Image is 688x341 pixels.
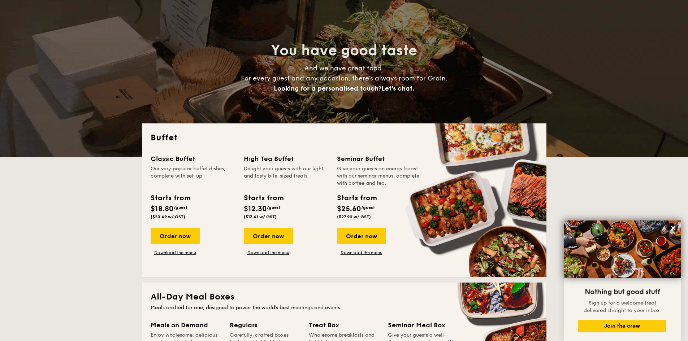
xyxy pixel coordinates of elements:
[388,320,458,330] div: Seminar Meal Box
[244,205,267,213] span: $12.30
[151,214,185,219] span: ($20.49 w/ GST)
[244,228,293,244] div: Order now
[244,250,293,255] a: Download the menu
[337,214,371,219] span: ($27.90 w/ GST)
[267,205,281,210] span: /guest
[585,288,660,296] span: Nothing but good stuff
[151,250,200,255] a: Download the menu
[564,220,681,278] img: DSC07876-Edit02-Large.jpeg
[337,154,421,164] div: Seminar Buffet
[230,320,300,330] div: Regulars
[151,205,174,213] span: $18.80
[241,64,447,92] span: And we have great food. For every guest and any occasion, there’s always room for Grain.
[381,84,414,92] span: Let's chat.
[151,154,235,164] div: Classic Buffet
[578,320,666,332] button: Join the crew
[244,214,277,219] span: ($13.41 w/ GST)
[274,84,381,92] span: Looking for a personalised touch?
[244,154,328,164] div: High Tea Buffet
[151,228,200,244] div: Order now
[337,165,421,187] div: Give your guests an energy boost with our seminar menus, complete with coffee and tea.
[271,42,417,59] span: You have good taste
[151,320,221,330] div: Meals on Demand
[337,228,386,244] div: Order now
[151,132,538,144] h2: Buffet
[244,165,328,187] div: Delight your guests with our light and tasty bite-sized treats.
[151,291,538,303] h2: All-Day Meal Boxes
[151,304,538,311] div: Meals crafted for one, designed to power the world's best meetings and events.
[309,320,379,330] div: Treat Box
[584,300,661,314] span: Sign up for a welcome treat delivered straight to your inbox.
[667,222,679,234] button: Close
[361,205,375,210] span: /guest
[151,193,190,204] div: Starts from
[337,205,361,213] span: $25.60
[174,205,187,210] span: /guest
[244,193,283,204] div: Starts from
[337,250,386,255] a: Download the menu
[151,165,235,187] div: Our very popular buffet dishes, complete with set-up.
[337,193,376,204] div: Starts from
